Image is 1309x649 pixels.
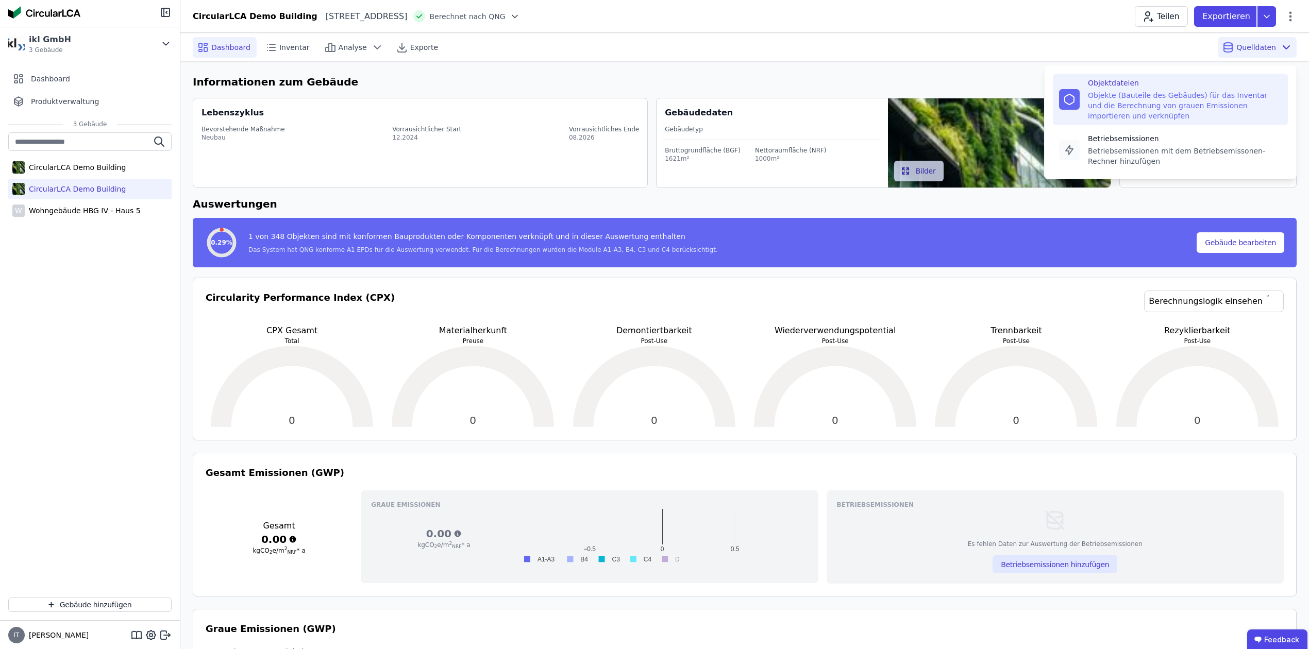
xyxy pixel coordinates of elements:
[31,74,70,84] span: Dashboard
[206,532,353,546] h3: 0.00
[665,155,741,163] div: 1621m²
[31,96,99,107] span: Produktverwaltung
[1135,6,1188,27] button: Teilen
[287,550,296,555] sub: NRF
[202,133,285,142] div: Neubau
[8,597,172,612] button: Gebäude hinzufügen
[1111,337,1284,345] p: Post-Use
[202,107,264,119] div: Lebenszyklus
[569,133,639,142] div: 08.2026
[568,337,741,345] p: Post-Use
[387,324,559,337] p: Materialherkunft
[930,324,1102,337] p: Trennbarkeit
[755,146,827,155] div: Nettoraumfläche (NRF)
[29,33,71,46] div: ikl GmbH
[206,337,378,345] p: Total
[1088,90,1282,121] div: Objekte (Bauteile des Gebäudes) für das Inventar und die Berechnung von grauen Emissionen importi...
[930,337,1102,345] p: Post-Use
[371,501,808,509] h3: Graue Emissionen
[211,238,232,247] span: 0.29%
[248,246,718,254] div: Das System hat QNG konforme A1 EPDs für die Auswertung verwendet. Für die Berechnungen wurden die...
[12,181,25,197] img: CircularLCA Demo Building
[449,541,452,546] sup: 2
[193,74,1297,90] h6: Informationen zum Gebäude
[837,501,1273,509] h3: Betriebsemissionen
[25,206,141,216] div: Wohngebäude HBG IV - Haus 5
[568,324,741,337] p: Demontiertbarkeit
[417,541,470,549] span: kgCO e/m * a
[429,11,505,22] span: Berechnet nach QNG
[1088,78,1282,88] div: Objektdateien
[206,622,1284,636] h3: Graue Emissionen (GWP)
[1044,509,1066,532] img: empty-state
[25,162,126,173] div: CircularLCA Demo Building
[1088,133,1282,144] div: Betriebsemissionen
[1088,146,1282,166] div: Betriebsemissionen mit dem Betriebsemissonen-Rechner hinzufügen
[8,36,25,52] img: ikl GmbH
[1144,291,1284,312] a: Berechnungslogik einsehen
[665,146,741,155] div: Bruttogrundfläche (BGF)
[1202,10,1252,23] p: Exportieren
[665,107,888,119] div: Gebäudedaten
[569,125,639,133] div: Vorrausichtliches Ende
[749,324,921,337] p: Wiederverwendungspotential
[12,159,25,176] img: CircularLCA Demo Building
[25,184,126,194] div: CircularLCA Demo Building
[749,337,921,345] p: Post-Use
[206,466,1284,480] h3: Gesamt Emissionen (GWP)
[1197,232,1284,253] button: Gebäude bearbeiten
[371,526,516,541] h3: 0.00
[29,46,71,54] span: 3 Gebäude
[1236,42,1276,53] span: Quelldaten
[253,547,305,554] span: kgCO e/m * a
[755,155,827,163] div: 1000m²
[317,10,408,23] div: [STREET_ADDRESS]
[211,42,250,53] span: Dashboard
[206,324,378,337] p: CPX Gesamt
[206,291,395,324] h3: Circularity Performance Index (CPX)
[8,6,80,19] img: Concular
[12,204,25,217] div: W
[14,632,20,638] span: IT
[270,550,273,555] sub: 2
[284,546,288,551] sup: 2
[894,161,944,181] button: Bilder
[63,120,118,128] span: 3 Gebäude
[392,133,461,142] div: 12.2024
[392,125,461,133] div: Vorrausichtlicher Start
[410,42,438,53] span: Exporte
[1111,324,1284,337] p: Rezyklierbarkeit
[665,125,880,133] div: Gebäudetyp
[279,42,310,53] span: Inventar
[25,630,89,640] span: [PERSON_NAME]
[248,231,718,246] div: 1 von 348 Objekten sind mit konformen Bauprodukten oder Komponenten verknüpft und in dieser Auswe...
[993,555,1117,573] button: Betriebsemissionen hinzufügen
[193,10,317,23] div: CircularLCA Demo Building
[452,544,461,549] sub: NRF
[434,544,438,549] sub: 2
[339,42,367,53] span: Analyse
[206,520,353,532] h3: Gesamt
[387,337,559,345] p: Preuse
[193,196,1297,212] h6: Auswertungen
[968,540,1143,548] div: Es fehlen Daten zur Auswertung der Betriebsemissionen
[202,125,285,133] div: Bevorstehende Maßnahme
